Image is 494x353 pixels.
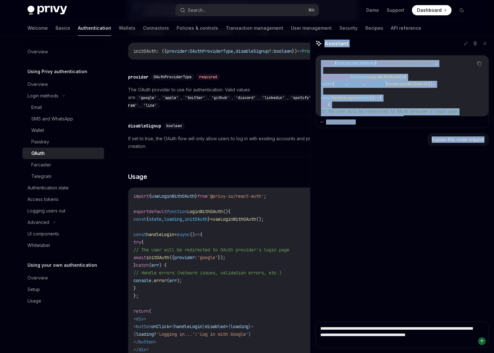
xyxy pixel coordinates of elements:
span: . [151,278,154,283]
span: } [248,324,251,329]
span: ; [435,61,437,66]
span: await [133,255,146,260]
span: handleLogin [146,232,174,237]
div: Overview [27,81,48,88]
code: 'apple' [160,95,181,101]
code: 'twitter' [182,95,208,101]
span: { [332,81,334,87]
span: = [169,324,172,329]
span: : [187,48,190,54]
a: UI components [22,228,104,240]
span: { [228,324,231,329]
span: await [321,116,332,121]
span: , [346,81,348,87]
span: loading [231,324,248,329]
span: provider: [357,116,377,121]
div: Access tokens [27,196,58,203]
span: } [133,262,136,268]
a: Connectors [143,20,169,36]
a: Logging users out [22,205,104,217]
div: Passkey [31,138,49,146]
span: LoginWithOAuth [187,209,223,214]
span: // The user will be redirected to OAuth provider's login page [133,247,289,253]
span: ) { [159,262,167,268]
span: } [386,81,388,87]
span: '@privy-io/react-auth' [208,193,264,199]
a: Whitelabel [22,240,104,251]
span: return [133,308,149,314]
div: required [197,74,220,80]
span: { [146,216,149,222]
span: state [149,216,162,222]
div: Email [31,104,42,111]
span: export [321,74,334,80]
span: { [328,102,330,107]
span: , [182,216,185,222]
span: catch [136,262,149,268]
a: Wallets [119,20,135,36]
code: 'github' [209,95,232,101]
a: Usage [22,295,104,307]
span: const [133,232,146,237]
span: disableSignup [236,48,269,54]
img: dark logo [27,6,67,15]
span: }); [218,255,225,260]
span: () [190,232,195,237]
a: Authentication state [22,182,104,194]
span: initOAuth [366,81,386,87]
a: Overview [22,79,104,90]
span: < [133,324,136,329]
span: const [133,216,146,222]
span: function [350,74,368,80]
span: 'google' [377,116,395,121]
div: Wallet [31,127,44,134]
span: { [379,95,381,100]
span: ({ [352,116,357,121]
span: boolean [166,123,182,128]
a: Access tokens [22,194,104,205]
span: loading [348,81,363,87]
span: handleLogin [332,95,357,100]
span: ); [177,278,182,283]
span: ?: [269,48,274,54]
span: ({ [169,255,174,260]
span: Dashboard [417,7,442,13]
span: onClick [151,324,169,329]
div: Telegram [31,173,51,180]
span: disabled [205,324,225,329]
span: default [149,209,167,214]
a: Security [339,20,358,36]
span: } [195,193,197,199]
a: Demo [366,7,379,13]
a: Transaction management [226,20,283,36]
span: try [133,239,141,245]
span: Usage [128,172,147,181]
span: '@privy-io/react-auth' [386,61,435,66]
span: , [162,216,164,222]
span: = [174,232,177,237]
code: 'line' [141,102,159,109]
span: button [136,324,151,329]
span: => [297,48,302,54]
span: { [404,74,406,80]
span: boolean [274,48,292,54]
span: { [172,324,174,329]
span: } [133,285,136,291]
div: Setup [27,286,40,293]
span: state [334,81,346,87]
a: Setup [22,284,104,295]
code: 'google' [136,95,159,101]
div: Explain this code snippet [432,136,484,143]
div: UI components [27,230,59,238]
a: Policies & controls [177,20,218,36]
span: => [375,95,379,100]
span: OAuthProviderType [190,48,233,54]
button: Copy the contents from the code block [475,59,483,68]
span: }); [395,116,401,121]
a: Authentication [78,20,111,36]
span: useLoginWithOAuth [213,216,256,222]
span: loading [164,216,182,222]
span: useLoginWithOAuth [390,81,428,87]
span: provider [167,48,187,54]
a: Wallet [22,125,104,136]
